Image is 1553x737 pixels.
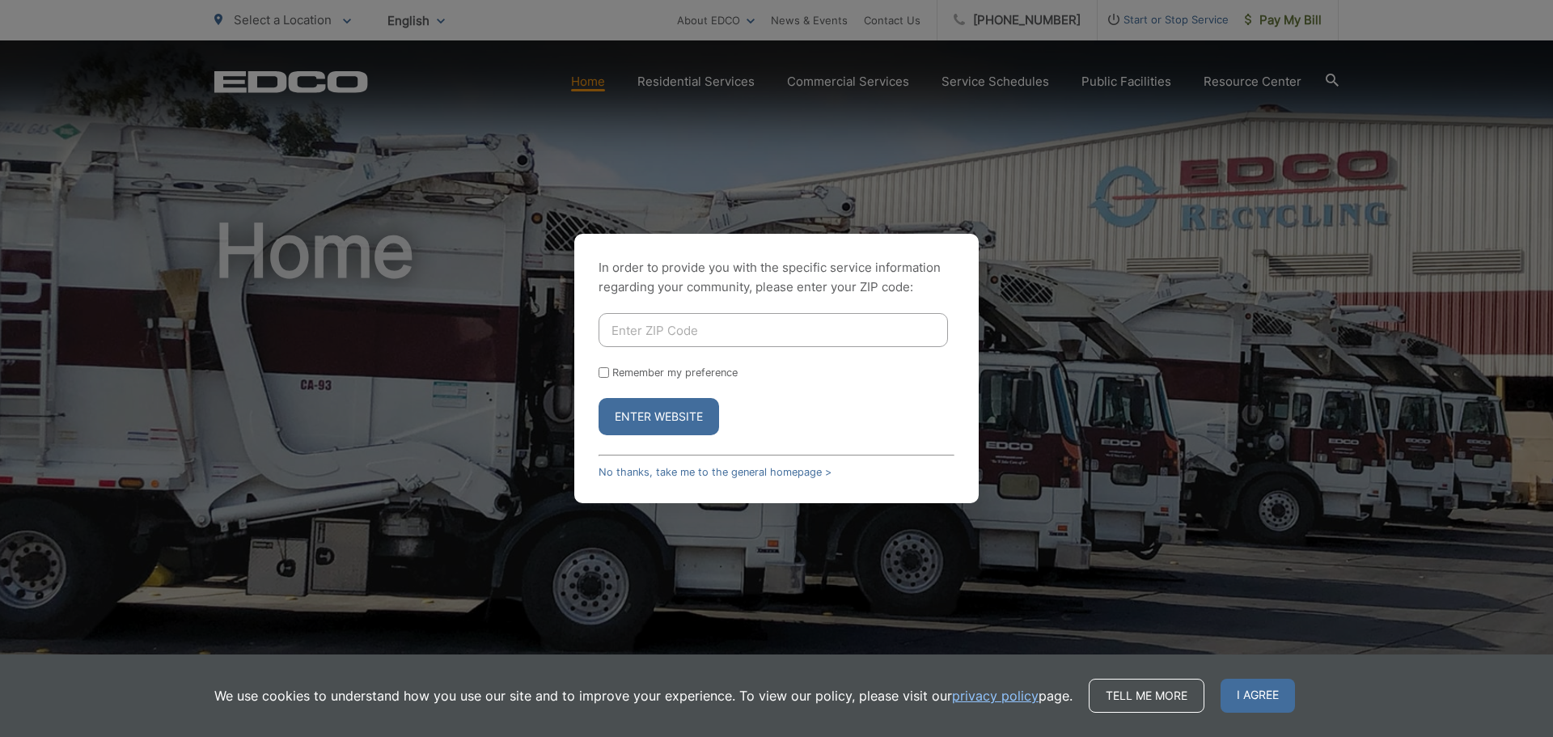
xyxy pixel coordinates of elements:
[1221,679,1295,713] span: I agree
[599,398,719,435] button: Enter Website
[599,466,832,478] a: No thanks, take me to the general homepage >
[214,686,1073,705] p: We use cookies to understand how you use our site and to improve your experience. To view our pol...
[612,366,738,379] label: Remember my preference
[1089,679,1204,713] a: Tell me more
[599,258,954,297] p: In order to provide you with the specific service information regarding your community, please en...
[952,686,1039,705] a: privacy policy
[599,313,948,347] input: Enter ZIP Code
